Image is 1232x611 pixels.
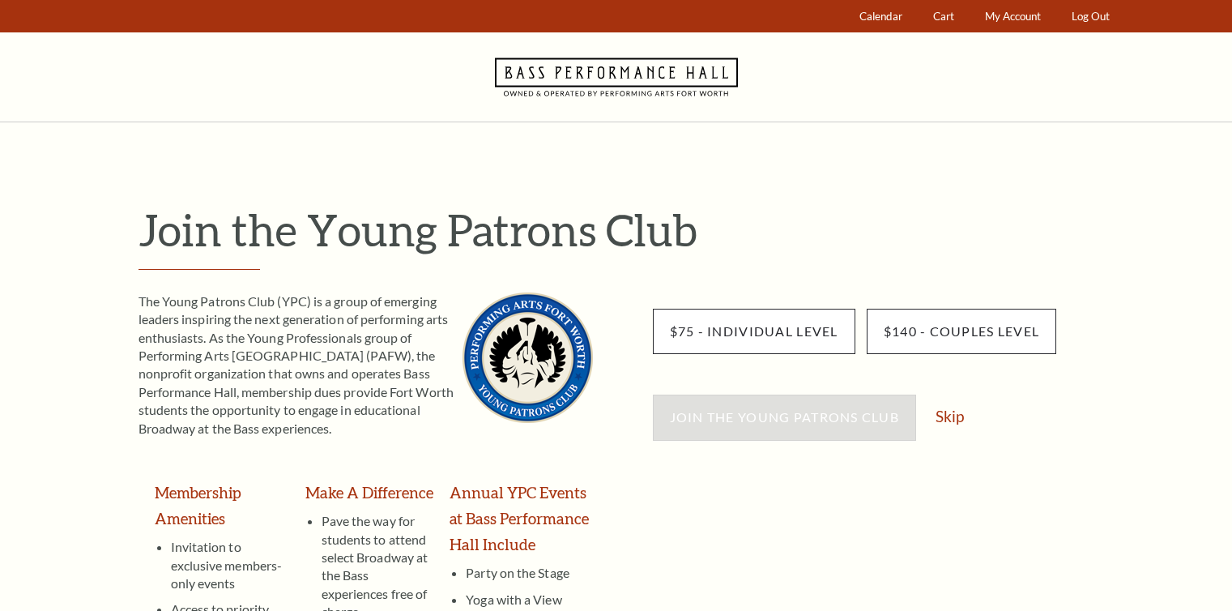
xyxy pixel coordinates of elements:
[933,10,954,23] span: Cart
[851,1,910,32] a: Calendar
[450,480,592,558] h3: Annual YPC Events at Bass Performance Hall Include
[466,583,592,609] li: Yoga with a View
[305,480,434,506] h3: Make A Difference
[670,409,900,425] span: Join the Young Patrons Club
[653,309,855,354] input: $75 - Individual Level
[936,408,964,424] a: Skip
[139,293,593,438] p: The Young Patrons Club (YPC) is a group of emerging leaders inspiring the next generation of perf...
[925,1,961,32] a: Cart
[867,309,1057,354] input: $140 - Couples Level
[653,395,917,440] button: Join the Young Patrons Club
[466,564,592,582] li: Party on the Stage
[1064,1,1117,32] a: Log Out
[977,1,1048,32] a: My Account
[171,538,289,592] li: Invitation to exclusive members-only events
[139,203,1119,256] h1: Join the Young Patrons Club
[155,480,289,532] h3: Membership Amenities
[859,10,902,23] span: Calendar
[985,10,1041,23] span: My Account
